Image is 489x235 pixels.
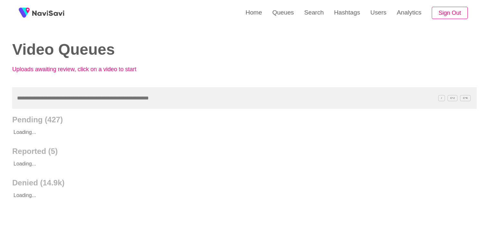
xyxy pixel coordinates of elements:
h2: Reported (5) [12,147,477,156]
p: Uploads awaiting review, click on a video to start [12,66,154,73]
span: C^J [448,95,458,101]
p: Loading... [12,124,430,140]
h2: Video Queues [12,41,235,58]
button: Sign Out [432,7,468,19]
img: fireSpot [32,10,64,16]
span: / [438,95,445,101]
h2: Pending (427) [12,115,477,124]
img: fireSpot [16,5,32,21]
p: Loading... [12,156,430,172]
p: Loading... [12,187,430,203]
h2: Denied (14.9k) [12,178,477,187]
span: C^K [460,95,471,101]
